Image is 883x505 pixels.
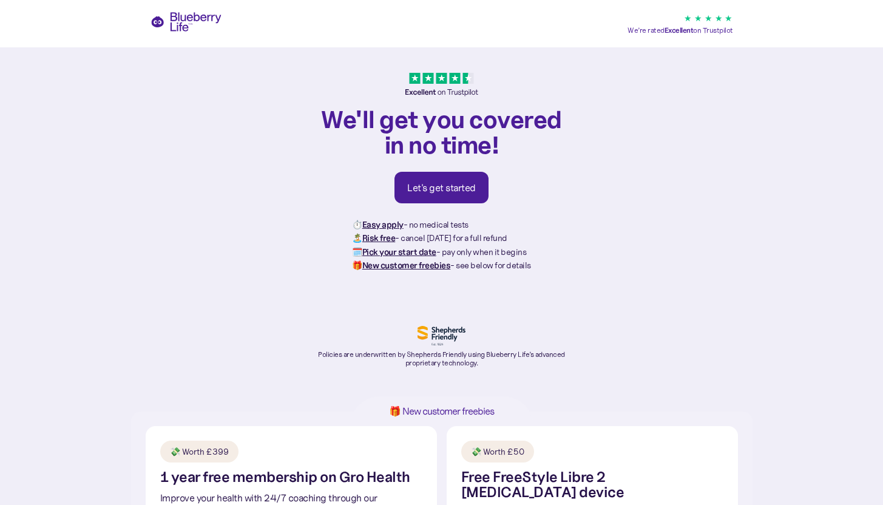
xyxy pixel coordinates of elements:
[352,218,531,273] p: ⏱️ - no medical tests 🏝️ - cancel [DATE] for a full refund 🗓️ - pay only when it begins 🎁 - see b...
[314,106,569,157] h1: We'll get you covered in no time!
[362,260,451,271] strong: New customer freebies
[370,406,513,416] h1: 🎁 New customer freebies
[471,446,524,458] div: 💸 Worth £50
[461,470,723,500] h1: Free FreeStyle Libre 2 [MEDICAL_DATA] device
[362,219,404,230] strong: Easy apply
[362,246,436,257] strong: Pick your start date
[314,350,569,368] p: Policies are underwritten by Shepherds Friendly using Blueberry Life’s advanced proprietary techn...
[170,446,229,458] div: 💸 Worth £399
[314,326,569,368] a: Policies are underwritten by Shepherds Friendly using Blueberry Life’s advanced proprietary techn...
[362,232,396,243] strong: Risk free
[160,470,410,485] h1: 1 year free membership on Gro Health
[394,172,489,203] a: Let's get started
[407,181,476,194] div: Let's get started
